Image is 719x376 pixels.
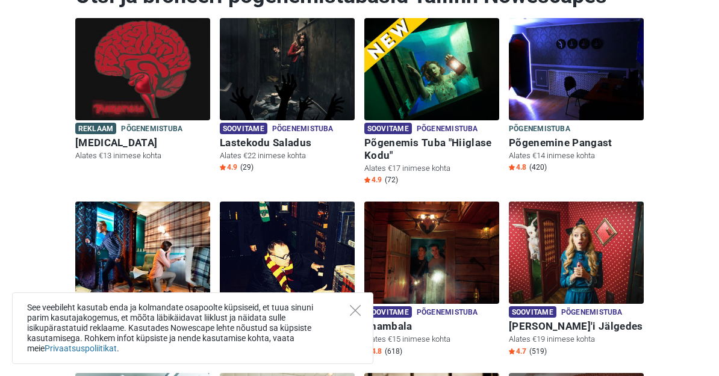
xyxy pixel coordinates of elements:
h6: Lastekodu Saladus [220,137,355,149]
a: Sherlock Holmes Soovitame Põgenemistuba [PERSON_NAME] Alates €8 inimese kohta Star4.8 (83) [75,202,210,359]
span: (519) [529,347,547,356]
button: Close [350,305,361,316]
img: Põgenemine Pangast [509,18,644,120]
img: Alice'i Jälgedes [509,202,644,304]
span: 4.9 [220,162,237,172]
h6: Põgenemis Tuba "Hiiglase Kodu" [364,137,499,162]
img: Star [509,348,515,354]
span: Põgenemistuba [417,123,478,136]
p: Alates €14 inimese kohta [509,150,644,161]
h6: [PERSON_NAME]'i Jälgedes [509,320,644,333]
a: Paranoia Reklaam Põgenemistuba [MEDICAL_DATA] Alates €13 inimese kohta [75,18,210,164]
img: Star [364,177,370,183]
img: Võlurite Kool [220,202,355,304]
span: Soovitame [364,306,412,318]
p: Alates €19 inimese kohta [509,334,644,345]
span: Soovitame [220,123,267,134]
span: Reklaam [75,123,116,134]
span: Põgenemistuba [561,306,623,319]
a: Lastekodu Saladus Soovitame Põgenemistuba Lastekodu Saladus Alates €22 inimese kohta Star4.9 (29) [220,18,355,175]
p: Alates €17 inimese kohta [364,163,499,174]
a: Võlurite Kool Soovitame Põgenemistuba Võlurite Kool Alates €14 inimese kohta Star4.8 (256) [220,202,355,359]
span: Soovitame [364,123,412,134]
h6: Shambala [364,320,499,333]
h6: Põgenemine Pangast [509,137,644,149]
a: Privaatsuspoliitikat [45,344,117,353]
span: Põgenemistuba [121,123,182,136]
p: Alates €15 inimese kohta [364,334,499,345]
span: 4.7 [509,347,526,356]
p: Alates €22 inimese kohta [220,150,355,161]
span: 4.8 [509,162,526,172]
img: Lastekodu Saladus [220,18,355,120]
h6: [MEDICAL_DATA] [75,137,210,149]
span: (420) [529,162,547,172]
span: (29) [240,162,254,172]
div: See veebileht kasutab enda ja kolmandate osapoolte küpsiseid, et tuua sinuni parim kasutajakogemu... [12,292,373,364]
span: (72) [385,175,398,185]
span: 4.9 [364,175,382,185]
img: Paranoia [75,18,210,120]
span: Põgenemistuba [509,123,570,136]
p: Alates €13 inimese kohta [75,150,210,161]
a: Alice'i Jälgedes Soovitame Põgenemistuba [PERSON_NAME]'i Jälgedes Alates €19 inimese kohta Star4.... [509,202,644,359]
span: Põgenemistuba [272,123,334,136]
a: Põgenemine Pangast Põgenemistuba Põgenemine Pangast Alates €14 inimese kohta Star4.8 (420) [509,18,644,175]
span: (618) [385,347,402,356]
img: Star [509,164,515,170]
span: Soovitame [509,306,556,318]
img: Sherlock Holmes [75,202,210,304]
span: Põgenemistuba [417,306,478,319]
a: Põgenemis Tuba "Hiiglase Kodu" Soovitame Põgenemistuba Põgenemis Tuba "Hiiglase Kodu" Alates €17 ... [364,18,499,188]
img: Shambala [364,202,499,304]
a: Shambala Soovitame Põgenemistuba Shambala Alates €15 inimese kohta Star4.8 (618) [364,202,499,359]
img: Star [220,164,226,170]
img: Põgenemis Tuba "Hiiglase Kodu" [364,18,499,120]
